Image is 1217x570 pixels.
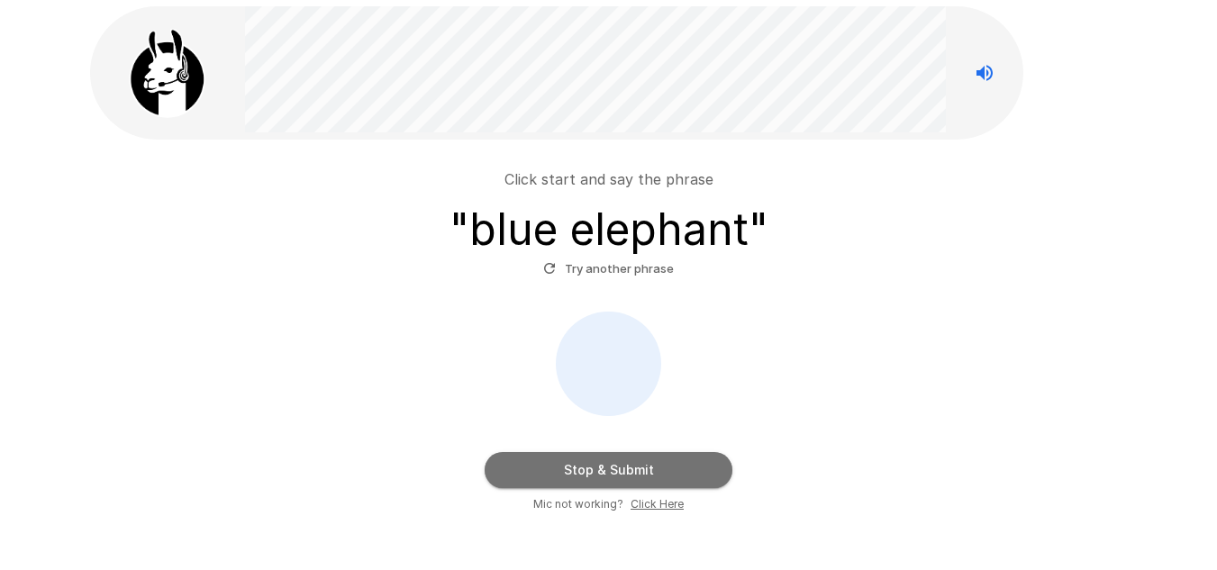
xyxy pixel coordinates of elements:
p: Click start and say the phrase [504,168,713,190]
button: Stop reading questions aloud [967,55,1003,91]
button: Try another phrase [539,255,678,283]
button: Stop & Submit [485,452,732,488]
span: Mic not working? [533,495,623,513]
h3: " blue elephant " [450,204,768,255]
u: Click Here [631,497,684,511]
img: llama_clean.png [123,28,213,118]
